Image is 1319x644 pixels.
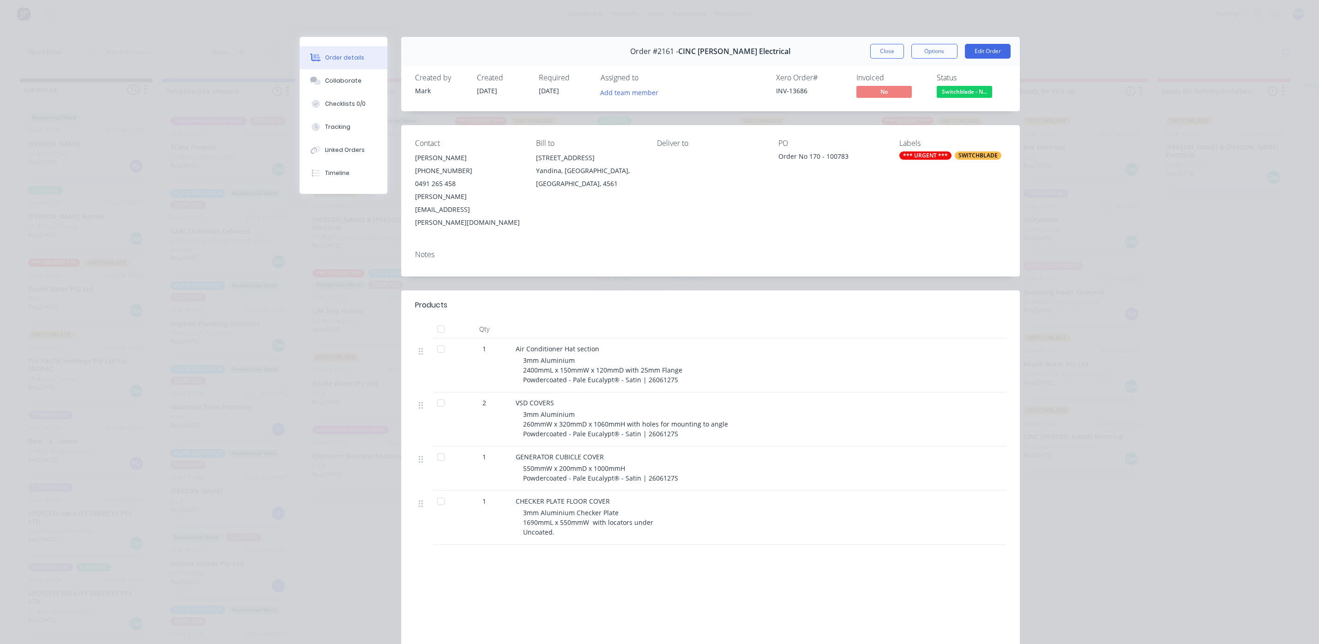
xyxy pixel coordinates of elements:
[482,398,486,408] span: 2
[325,54,364,62] div: Order details
[516,497,610,506] span: CHECKER PLATE FLOOR COVER
[516,452,604,461] span: GENERATOR CUBICLE COVER
[523,464,678,482] span: 550mmW x 200mmD x 1000mmH Powdercoated - Pale Eucalypt® - Satin | 2606127S
[536,139,642,148] div: Bill to
[415,151,521,229] div: [PERSON_NAME][PHONE_NUMBER]0491 265 458[PERSON_NAME][EMAIL_ADDRESS][PERSON_NAME][DOMAIN_NAME]
[300,115,387,138] button: Tracking
[415,73,466,82] div: Created by
[539,73,590,82] div: Required
[300,138,387,162] button: Linked Orders
[415,86,466,96] div: Mark
[415,250,1006,259] div: Notes
[477,86,497,95] span: [DATE]
[955,151,1001,160] div: SWITCHBLADE
[657,139,763,148] div: Deliver to
[911,44,958,59] button: Options
[536,151,642,190] div: [STREET_ADDRESS]Yandina, [GEOGRAPHIC_DATA], [GEOGRAPHIC_DATA], 4561
[325,77,361,85] div: Collaborate
[601,86,663,98] button: Add team member
[856,86,912,97] span: No
[523,410,728,438] span: 3mm Aluminium 260mmW x 320mmD x 1060mmH with holes for mounting to angle Powdercoated - Pale Euca...
[778,139,885,148] div: PO
[523,356,684,384] span: 3mm Aluminium 2400mmL x 150mmW x 120mmD with 25mm Flange Powdercoated - Pale Eucalypt® - Satin | ...
[325,169,349,177] div: Timeline
[300,162,387,185] button: Timeline
[899,139,1006,148] div: Labels
[477,73,528,82] div: Created
[325,100,366,108] div: Checklists 0/0
[776,73,845,82] div: Xero Order #
[965,44,1011,59] button: Edit Order
[937,73,1006,82] div: Status
[415,300,447,311] div: Products
[937,86,992,100] button: Switchblade - N...
[325,123,350,131] div: Tracking
[778,151,885,164] div: Order No 170 - 100783
[856,73,926,82] div: Invoiced
[300,92,387,115] button: Checklists 0/0
[516,344,599,353] span: Air Conditioner Hat section
[536,151,642,164] div: [STREET_ADDRESS]
[630,47,678,56] span: Order #2161 -
[482,496,486,506] span: 1
[415,190,521,229] div: [PERSON_NAME][EMAIL_ADDRESS][PERSON_NAME][DOMAIN_NAME]
[523,508,653,536] span: 3mm Aluminium Checker Plate 1690mmL x 550mmW with locators under Uncoated.
[300,46,387,69] button: Order details
[870,44,904,59] button: Close
[482,344,486,354] span: 1
[595,86,663,98] button: Add team member
[482,452,486,462] span: 1
[300,69,387,92] button: Collaborate
[415,164,521,177] div: [PHONE_NUMBER]
[415,177,521,190] div: 0491 265 458
[536,164,642,190] div: Yandina, [GEOGRAPHIC_DATA], [GEOGRAPHIC_DATA], 4561
[539,86,559,95] span: [DATE]
[678,47,790,56] span: CINC [PERSON_NAME] Electrical
[601,73,693,82] div: Assigned to
[415,139,521,148] div: Contact
[415,151,521,164] div: [PERSON_NAME]
[516,398,554,407] span: VSD COVERS
[776,86,845,96] div: INV-13686
[457,320,512,338] div: Qty
[937,86,992,97] span: Switchblade - N...
[325,146,365,154] div: Linked Orders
